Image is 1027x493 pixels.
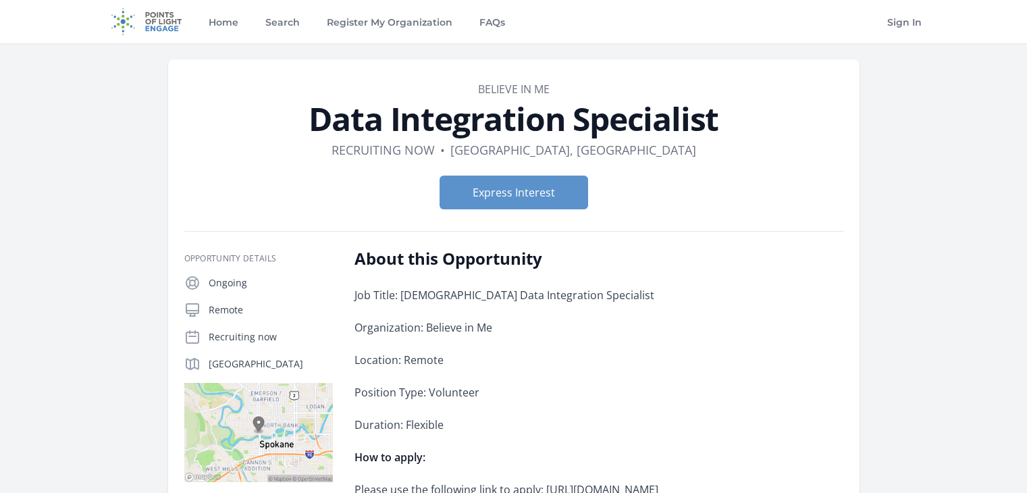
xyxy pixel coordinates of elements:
[354,320,492,335] span: Organization: Believe in Me
[354,385,479,400] span: Position Type: Volunteer
[209,330,333,344] p: Recruiting now
[440,140,445,159] div: •
[354,288,654,303] span: Job Title: [DEMOGRAPHIC_DATA] Data Integration Specialist
[332,140,435,159] dd: Recruiting now
[478,82,550,97] a: Believe in Me
[450,140,696,159] dd: [GEOGRAPHIC_DATA], [GEOGRAPHIC_DATA]
[209,276,333,290] p: Ongoing
[440,176,588,209] button: Express Interest
[184,253,333,264] h3: Opportunity Details
[354,248,749,269] h2: About this Opportunity
[354,417,444,432] span: Duration: Flexible
[184,383,333,482] img: Map
[209,357,333,371] p: [GEOGRAPHIC_DATA]
[184,103,843,135] h1: Data Integration Specialist
[209,303,333,317] p: Remote
[354,450,425,465] strong: How to apply:
[354,353,444,367] span: Location: Remote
